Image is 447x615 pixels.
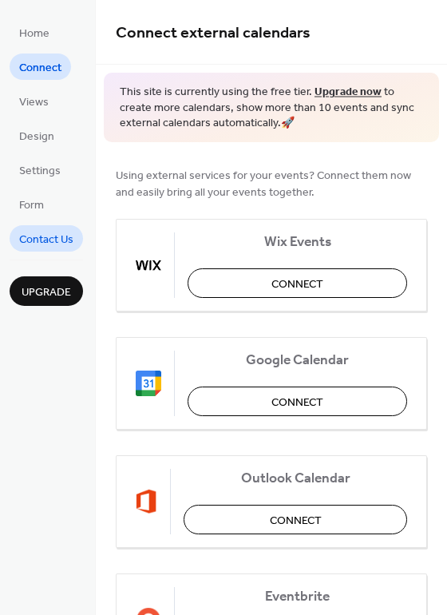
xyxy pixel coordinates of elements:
span: Home [19,26,49,42]
a: Contact Us [10,225,83,252]
span: Outlook Calendar [184,470,407,486]
img: wix [136,252,161,278]
a: Views [10,88,58,114]
span: Form [19,197,44,214]
button: Connect [188,268,407,298]
span: Connect [271,276,323,292]
span: Wix Events [188,233,407,250]
a: Upgrade now [314,81,382,103]
span: Upgrade [22,284,71,301]
span: Settings [19,163,61,180]
span: Design [19,129,54,145]
span: Contact Us [19,232,73,248]
a: Design [10,122,64,149]
span: This site is currently using the free tier. to create more calendars, show more than 10 events an... [120,85,423,132]
img: outlook [136,489,157,514]
a: Settings [10,157,70,183]
span: Connect [19,60,61,77]
span: Using external services for your events? Connect them now and easily bring all your events together. [116,167,427,200]
span: Connect external calendars [116,18,311,49]
span: Connect [271,394,323,411]
a: Home [10,19,59,46]
button: Connect [184,505,407,534]
span: Google Calendar [188,351,407,368]
a: Connect [10,54,71,80]
button: Connect [188,387,407,416]
span: Connect [270,512,322,529]
img: google [136,371,161,396]
button: Upgrade [10,276,83,306]
a: Form [10,191,53,217]
span: Eventbrite [188,588,407,605]
span: Views [19,94,49,111]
